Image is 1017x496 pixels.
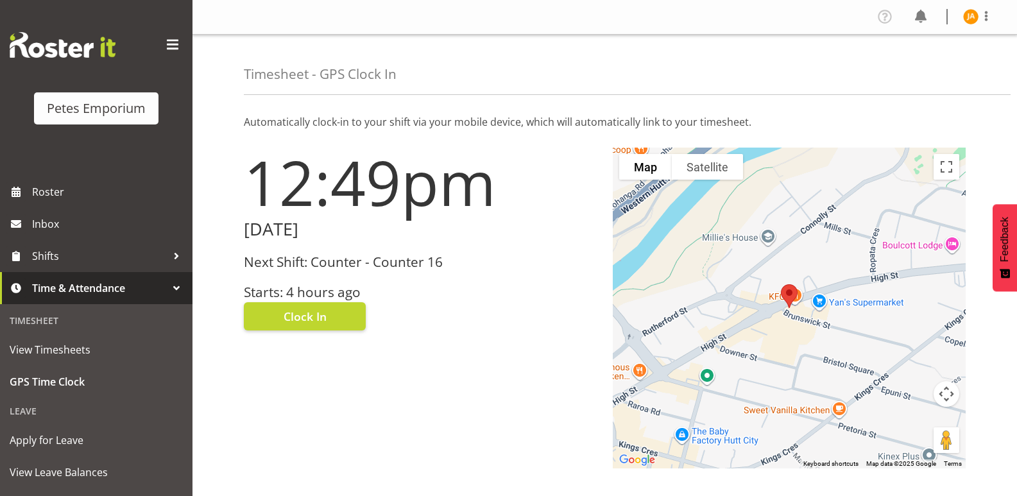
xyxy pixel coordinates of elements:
[10,340,183,359] span: View Timesheets
[3,398,189,424] div: Leave
[32,278,167,298] span: Time & Attendance
[672,154,743,180] button: Show satellite imagery
[32,246,167,266] span: Shifts
[32,214,186,234] span: Inbox
[10,372,183,391] span: GPS Time Clock
[32,182,186,201] span: Roster
[3,456,189,488] a: View Leave Balances
[10,431,183,450] span: Apply for Leave
[934,154,959,180] button: Toggle fullscreen view
[244,255,597,269] h3: Next Shift: Counter - Counter 16
[3,334,189,366] a: View Timesheets
[244,285,597,300] h3: Starts: 4 hours ago
[944,460,962,467] a: Terms (opens in new tab)
[963,9,979,24] img: jeseryl-armstrong10788.jpg
[244,114,966,130] p: Automatically clock-in to your shift via your mobile device, which will automatically link to you...
[993,204,1017,291] button: Feedback - Show survey
[619,154,672,180] button: Show street map
[934,381,959,407] button: Map camera controls
[999,217,1011,262] span: Feedback
[803,459,859,468] button: Keyboard shortcuts
[866,460,936,467] span: Map data ©2025 Google
[244,219,597,239] h2: [DATE]
[284,308,327,325] span: Clock In
[934,427,959,453] button: Drag Pegman onto the map to open Street View
[47,99,146,118] div: Petes Emporium
[244,148,597,217] h1: 12:49pm
[616,452,658,468] a: Open this area in Google Maps (opens a new window)
[3,424,189,456] a: Apply for Leave
[3,366,189,398] a: GPS Time Clock
[10,463,183,482] span: View Leave Balances
[244,67,397,81] h4: Timesheet - GPS Clock In
[244,302,366,330] button: Clock In
[3,307,189,334] div: Timesheet
[616,452,658,468] img: Google
[10,32,115,58] img: Rosterit website logo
